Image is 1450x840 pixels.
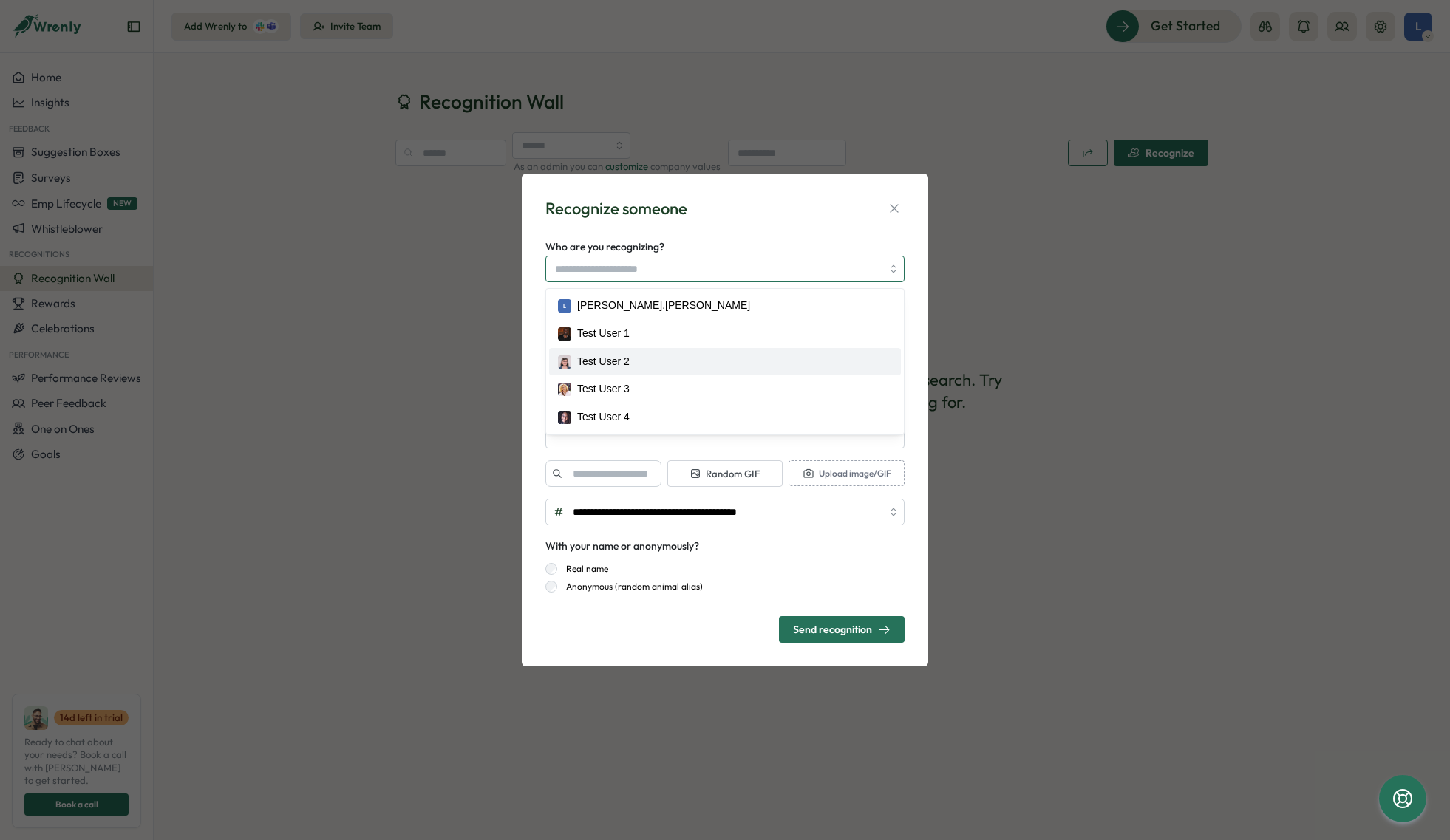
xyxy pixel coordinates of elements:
[557,563,608,575] label: Real name
[793,624,891,636] div: Send recognition
[577,381,630,397] div: Test User 3
[779,616,905,643] button: Send recognition
[558,383,571,396] img: Test User 3
[545,239,664,256] label: Who are you recognizing?
[577,298,750,314] div: [PERSON_NAME].[PERSON_NAME]
[558,411,571,424] img: Test User 4
[667,460,783,487] button: Random GIF
[577,326,630,342] div: Test User 1
[577,354,630,370] div: Test User 2
[545,197,687,220] div: Recognize someone
[690,468,760,481] span: Random GIF
[563,302,566,310] span: L
[558,327,571,341] img: Test User 1
[558,355,571,369] img: Test User 2
[577,409,630,426] div: Test User 4
[545,539,699,555] div: With your name or anonymously?
[557,581,703,593] label: Anonymous (random animal alias)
